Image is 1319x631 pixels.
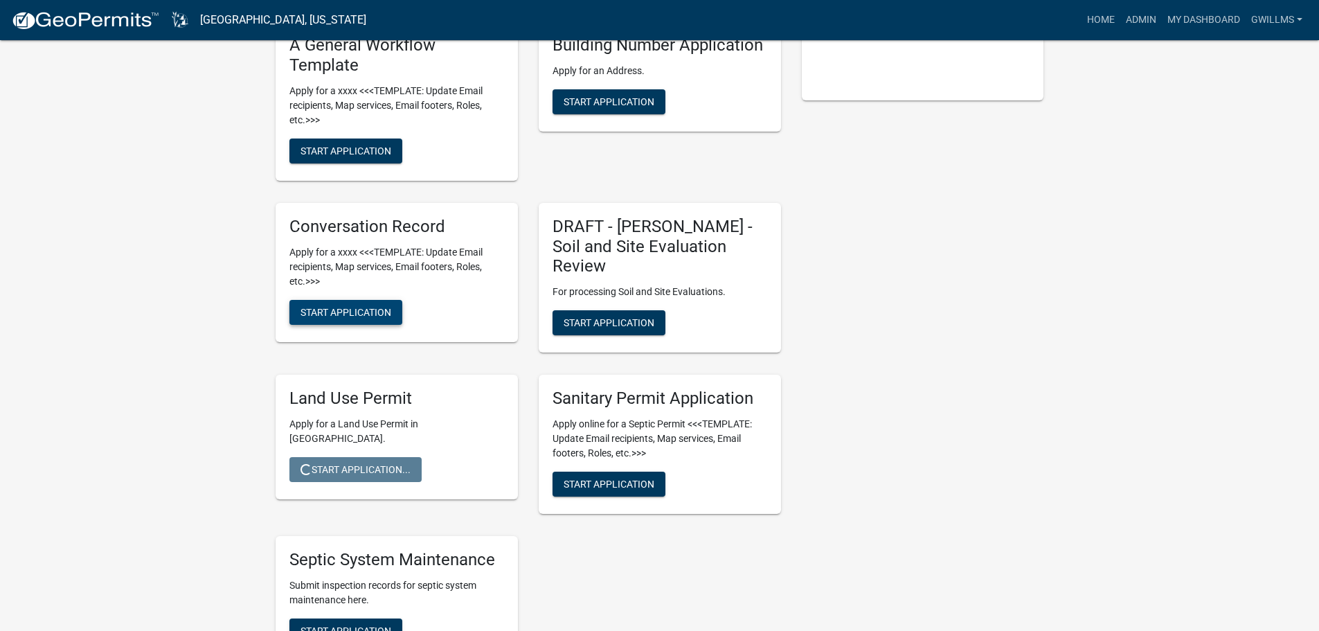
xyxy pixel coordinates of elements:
[289,389,504,409] h5: Land Use Permit
[289,217,504,237] h5: Conversation Record
[300,464,411,475] span: Start Application...
[1162,7,1246,33] a: My Dashboard
[553,472,665,497] button: Start Application
[289,300,402,325] button: Start Application
[564,479,654,490] span: Start Application
[1082,7,1120,33] a: Home
[289,35,504,75] h5: A General Workflow Template
[564,317,654,328] span: Start Application
[553,64,767,78] p: Apply for an Address.
[553,417,767,461] p: Apply online for a Septic Permit <<<TEMPLATE: Update Email recipients, Map services, Email footer...
[1246,7,1308,33] a: gwillms
[289,245,504,289] p: Apply for a xxxx <<<TEMPLATE: Update Email recipients, Map services, Email footers, Roles, etc.>>>
[170,10,189,29] img: Dodge County, Wisconsin
[200,8,366,32] a: [GEOGRAPHIC_DATA], [US_STATE]
[289,139,402,163] button: Start Application
[553,285,767,299] p: For processing Soil and Site Evaluations.
[289,578,504,607] p: Submit inspection records for septic system maintenance here.
[553,389,767,409] h5: Sanitary Permit Application
[300,306,391,317] span: Start Application
[553,310,665,335] button: Start Application
[553,217,767,276] h5: DRAFT - [PERSON_NAME] - Soil and Site Evaluation Review
[564,96,654,107] span: Start Application
[1120,7,1162,33] a: Admin
[553,35,767,55] h5: Building Number Application
[289,417,504,446] p: Apply for a Land Use Permit in [GEOGRAPHIC_DATA].
[289,550,504,570] h5: Septic System Maintenance
[289,84,504,127] p: Apply for a xxxx <<<TEMPLATE: Update Email recipients, Map services, Email footers, Roles, etc.>>>
[300,145,391,156] span: Start Application
[289,457,422,482] button: Start Application...
[553,89,665,114] button: Start Application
